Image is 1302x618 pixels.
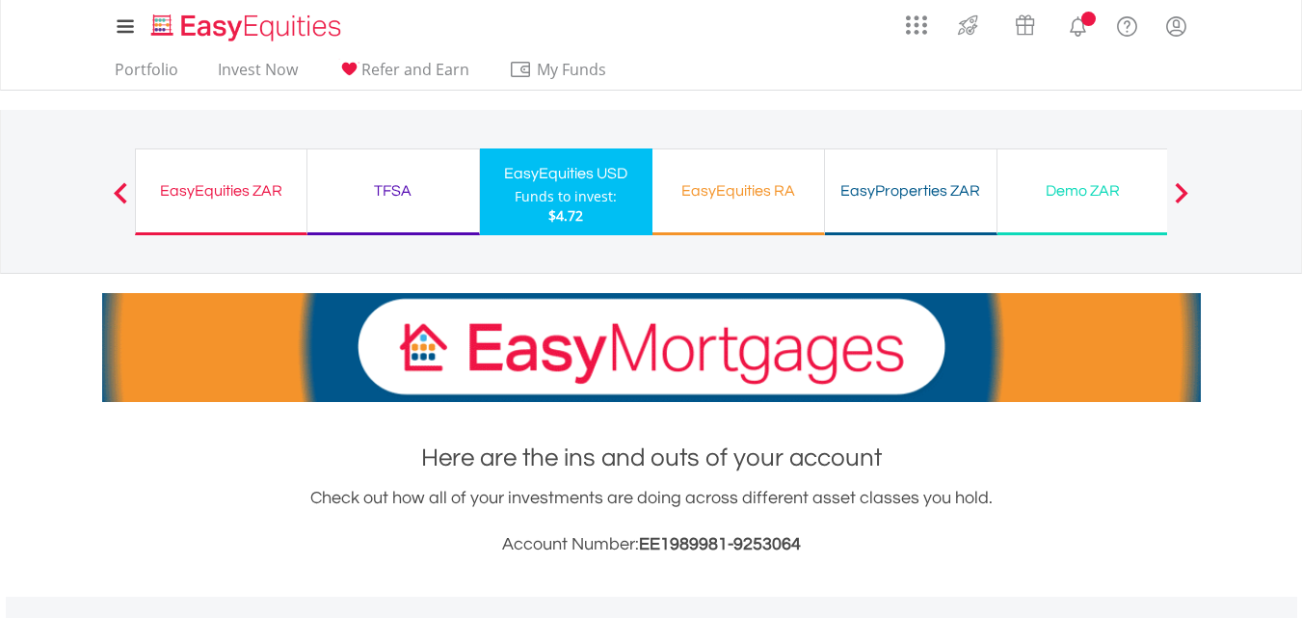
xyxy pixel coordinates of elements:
[837,177,985,204] div: EasyProperties ZAR
[1053,5,1103,43] a: Notifications
[548,206,583,225] span: $4.72
[515,187,617,206] div: Funds to invest:
[1152,5,1201,47] a: My Profile
[952,10,984,40] img: thrive-v2.svg
[1162,192,1201,211] button: Next
[906,14,927,36] img: grid-menu-icon.svg
[102,485,1201,558] div: Check out how all of your investments are doing across different asset classes you hold.
[639,535,801,553] span: EE1989981-9253064
[102,441,1201,475] h1: Here are the ins and outs of your account
[210,60,306,90] a: Invest Now
[330,60,477,90] a: Refer and Earn
[361,59,469,80] span: Refer and Earn
[492,160,641,187] div: EasyEquities USD
[509,57,635,82] span: My Funds
[1103,5,1152,43] a: FAQ's and Support
[147,177,295,204] div: EasyEquities ZAR
[996,5,1053,40] a: Vouchers
[102,531,1201,558] h3: Account Number:
[101,192,140,211] button: Previous
[893,5,940,36] a: AppsGrid
[107,60,186,90] a: Portfolio
[102,293,1201,402] img: EasyMortage Promotion Banner
[664,177,812,204] div: EasyEquities RA
[1009,177,1157,204] div: Demo ZAR
[144,5,349,43] a: Home page
[147,12,349,43] img: EasyEquities_Logo.png
[319,177,467,204] div: TFSA
[1009,10,1041,40] img: vouchers-v2.svg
